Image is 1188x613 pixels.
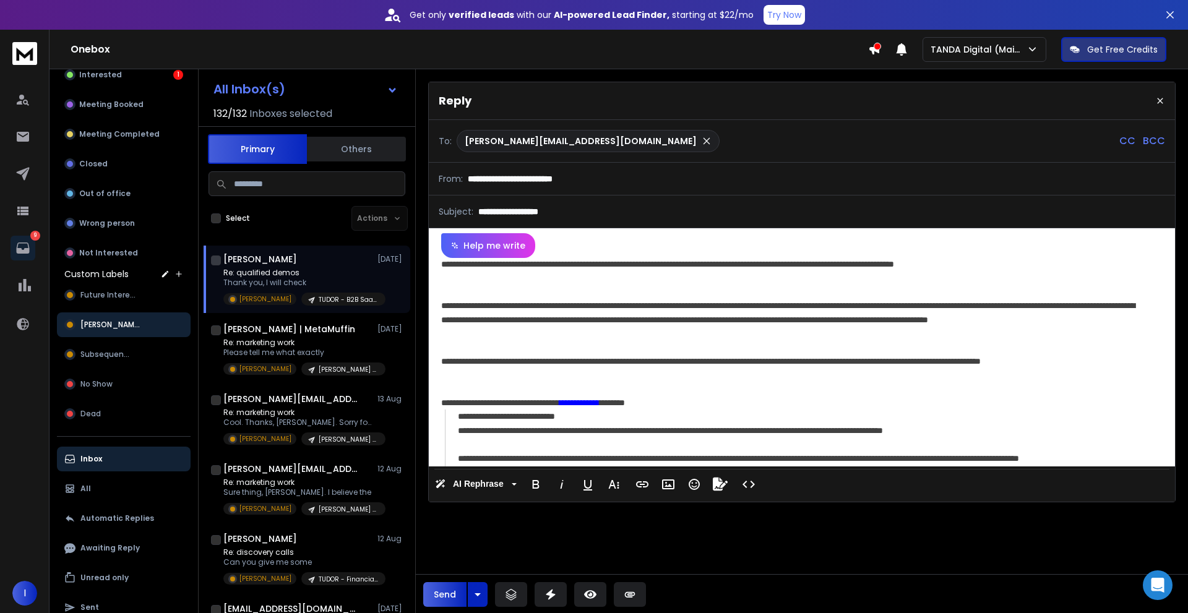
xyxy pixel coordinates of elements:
button: Dead [57,401,191,426]
button: Meeting Completed [57,122,191,147]
button: Try Now [764,5,805,25]
p: [DATE] [377,324,405,334]
p: [DATE] [377,254,405,264]
p: From: [439,173,463,185]
strong: AI-powered Lead Finder, [554,9,669,21]
p: 9 [30,231,40,241]
p: [PERSON_NAME] [239,574,291,583]
button: Inbox [57,447,191,471]
span: 132 / 132 [213,106,247,121]
p: Get Free Credits [1087,43,1158,56]
p: Re: marketing work [223,408,372,418]
button: All [57,476,191,501]
p: Wrong person [79,218,135,228]
p: CC [1119,134,1135,148]
span: Dead [80,409,101,419]
p: 13 Aug [377,394,405,404]
button: Get Free Credits [1061,37,1166,62]
button: Out of office [57,181,191,206]
p: Inbox [80,454,102,464]
p: TUDOR - B2B SaaS | EU [319,295,378,304]
h1: [PERSON_NAME][EMAIL_ADDRESS][DOMAIN_NAME] [223,463,359,475]
h1: [PERSON_NAME] [223,253,297,265]
strong: verified leads [449,9,514,21]
button: No Show [57,372,191,397]
p: TUDOR - Financial Services | [GEOGRAPHIC_DATA] [319,575,378,584]
p: [PERSON_NAME] [239,294,291,304]
p: Thank you, I will check [223,278,372,288]
button: Signature [708,472,732,497]
p: BCC [1143,134,1165,148]
p: [PERSON_NAME] – [Marketing] – [GEOGRAPHIC_DATA] – 1-10 [319,505,378,514]
p: [PERSON_NAME] [239,504,291,513]
button: Not Interested [57,241,191,265]
h3: Inboxes selected [249,106,332,121]
span: [PERSON_NAME] [80,320,141,330]
p: Interested [79,70,122,80]
h1: All Inbox(s) [213,83,285,95]
p: [PERSON_NAME] [239,434,291,444]
button: Meeting Booked [57,92,191,117]
p: Can you give me some [223,557,372,567]
button: Underline (Ctrl+U) [576,472,600,497]
p: TANDA Digital (Main) [931,43,1027,56]
h1: Onebox [71,42,868,57]
p: 12 Aug [377,534,405,544]
button: Primary [208,134,307,164]
button: Italic (Ctrl+I) [550,472,574,497]
button: Send [423,582,467,607]
button: I [12,581,37,606]
p: Re: discovery calls [223,547,372,557]
button: More Text [602,472,626,497]
button: All Inbox(s) [204,77,408,101]
span: Future Interest [80,290,137,300]
h1: [PERSON_NAME][EMAIL_ADDRESS][DOMAIN_NAME] [223,393,359,405]
h3: Custom Labels [64,268,129,280]
p: To: [439,135,452,147]
h1: [PERSON_NAME] [223,533,297,545]
button: AI Rephrase [433,472,519,497]
button: Unread only [57,565,191,590]
p: Automatic Replies [80,513,154,523]
a: 9 [11,236,35,260]
p: Please tell me what exactly [223,348,372,358]
p: Sure thing, [PERSON_NAME]. I believe the [223,487,372,497]
p: Cool. Thanks, [PERSON_NAME]. Sorry for the [223,418,372,427]
button: Closed [57,152,191,176]
h1: [PERSON_NAME] | MetaMuffin [223,323,355,335]
span: No Show [80,379,113,389]
label: Select [226,213,250,223]
p: Meeting Completed [79,129,160,139]
p: [PERSON_NAME] – [Marketing] – [GEOGRAPHIC_DATA] – 1-10 [319,365,378,374]
button: Insert Image (Ctrl+P) [656,472,680,497]
p: Re: marketing work [223,478,372,487]
span: AI Rephrase [450,479,506,489]
p: Re: marketing work [223,338,372,348]
span: Subsequence [80,349,133,359]
button: Interested1 [57,62,191,87]
p: [PERSON_NAME] - [Marketing] – [GEOGRAPHIC_DATA] – 11-200 [319,435,378,444]
p: Not Interested [79,248,138,258]
button: Code View [737,472,760,497]
p: All [80,484,91,494]
button: Automatic Replies [57,506,191,531]
p: Meeting Booked [79,100,144,109]
p: Unread only [80,573,129,583]
button: Bold (Ctrl+B) [524,472,548,497]
button: Insert Link (Ctrl+K) [631,472,654,497]
p: Try Now [767,9,801,21]
div: Open Intercom Messenger [1143,570,1173,600]
p: [PERSON_NAME] [239,364,291,374]
button: Wrong person [57,211,191,236]
p: Reply [439,92,471,109]
p: Re: qualified demos [223,268,372,278]
button: Subsequence [57,342,191,367]
p: Awaiting Reply [80,543,140,553]
p: [PERSON_NAME][EMAIL_ADDRESS][DOMAIN_NAME] [465,135,697,147]
div: 1 [173,70,183,80]
button: [PERSON_NAME] [57,312,191,337]
button: Emoticons [682,472,706,497]
p: Out of office [79,189,131,199]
